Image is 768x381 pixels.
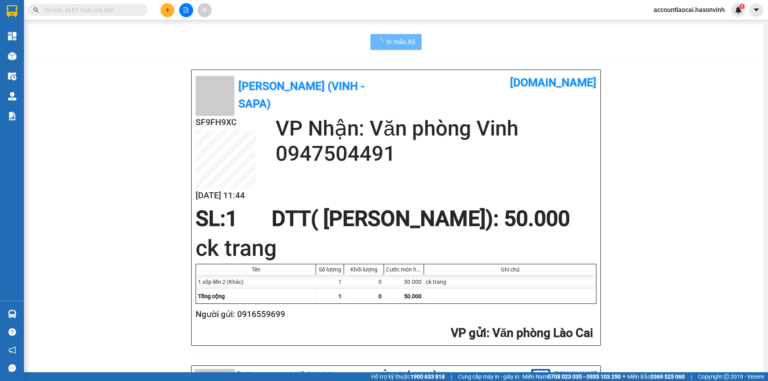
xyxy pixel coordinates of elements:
[522,372,621,381] span: Miền Nam
[424,275,596,289] div: ck trang
[384,275,424,289] div: 50.000
[8,72,16,80] img: warehouse-icon
[276,141,596,166] h2: 0947504491
[196,275,316,289] div: 1 xốp liền 2 (Khác)
[458,372,520,381] span: Cung cấp máy in - giấy in:
[8,92,16,100] img: warehouse-icon
[196,308,593,321] h2: Người gửi: 0916559699
[196,233,596,264] h1: ck trang
[8,52,16,60] img: warehouse-icon
[548,373,621,380] strong: 0708 023 035 - 0935 103 250
[344,275,384,289] div: 0
[426,266,594,273] div: Ghi chú
[735,6,742,14] img: icon-new-feature
[8,112,16,120] img: solution-icon
[44,6,138,14] input: Tìm tên, số ĐT hoặc mã đơn
[183,7,189,13] span: file-add
[410,373,445,380] strong: 1900 633 818
[386,37,415,47] span: In mẫu A5
[554,370,597,377] b: [DOMAIN_NAME]
[238,80,365,110] b: [PERSON_NAME] (Vinh - Sapa)
[198,293,225,299] span: Tổng cộng
[451,372,452,381] span: |
[276,116,596,141] h2: VP Nhận: Văn phòng Vinh
[627,372,685,381] span: Miền Bắc
[196,116,256,129] h2: SF9FH9XC
[650,373,685,380] strong: 0369 525 060
[198,266,314,273] div: Tên
[196,325,593,341] h2: : Văn phòng Lào Cai
[451,326,486,340] span: VP gửi
[196,206,226,231] span: SL:
[724,374,729,379] span: copyright
[377,38,386,45] span: loading
[33,7,39,13] span: search
[378,293,382,299] span: 0
[749,3,763,17] button: caret-down
[386,266,422,273] div: Cước món hàng
[318,266,342,273] div: Số lượng
[8,364,16,372] span: message
[7,5,17,17] img: logo-vxr
[510,76,596,89] b: [DOMAIN_NAME]
[160,3,174,17] button: plus
[623,375,625,378] span: ⚪️
[691,372,692,381] span: |
[739,4,745,9] sup: 1
[8,328,16,336] span: question-circle
[8,310,16,318] img: warehouse-icon
[647,5,731,15] span: accountlaocai.hasonvinh
[165,7,170,13] span: plus
[198,3,212,17] button: aim
[404,293,422,299] span: 50.000
[370,34,422,50] button: In mẫu A5
[8,346,16,354] span: notification
[179,3,193,17] button: file-add
[346,266,382,273] div: Khối lượng
[316,275,344,289] div: 1
[196,189,256,202] h2: [DATE] 11:44
[753,6,760,14] span: caret-down
[740,4,743,9] span: 1
[202,7,207,13] span: aim
[8,32,16,40] img: dashboard-icon
[338,293,342,299] span: 1
[272,206,570,231] span: DTT( [PERSON_NAME]) : 50.000
[376,371,450,381] b: Gửi khách hàng
[371,372,445,381] span: Hỗ trợ kỹ thuật:
[226,206,238,231] span: 1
